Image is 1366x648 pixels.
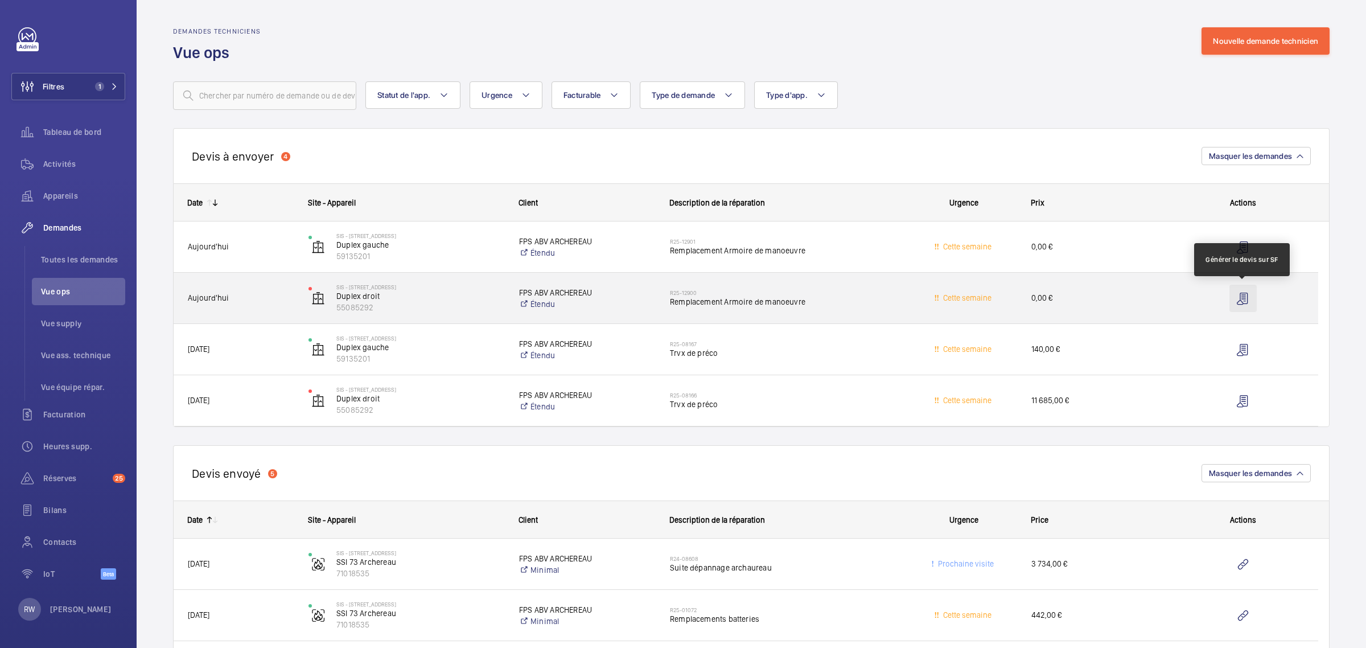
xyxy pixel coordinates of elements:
p: 59135201 [336,251,504,262]
span: Suite dépannage archaureau [670,562,896,573]
span: Remplacement Armoire de manoeuvre [670,296,896,307]
span: [DATE] [188,396,209,405]
span: Tableau de bord [43,126,125,138]
span: Facturation [43,409,125,420]
span: 442,00 € [1031,609,1167,622]
span: Statut de l'app. [377,91,430,100]
span: Description de la réparation [669,198,765,207]
img: elevator.svg [311,292,325,305]
button: Nouvelle demande technicien [1202,27,1330,55]
span: Masquer les demandes [1209,469,1292,478]
img: fire_alarm.svg [311,557,325,571]
a: Minimal [519,616,655,627]
p: SIS - [STREET_ADDRESS] [336,386,504,393]
span: Actions [1230,515,1256,524]
span: Vue supply [41,318,125,329]
div: Date [187,198,203,207]
span: Aujourd'hui [188,293,229,302]
span: Price [1031,515,1048,524]
span: Demandes [43,222,125,233]
span: Type d'app. [766,91,808,100]
p: 55085292 [336,302,504,313]
span: 0,00 € [1031,292,1167,305]
p: RW [24,604,35,615]
button: Masquer les demandes [1202,147,1311,165]
p: Duplex gauche [336,342,504,353]
span: Cette semaine [941,293,991,302]
span: Cette semaine [941,242,991,251]
div: 5 [268,469,277,478]
p: Duplex droit [336,290,504,302]
h2: R24-08608 [670,555,896,562]
p: FPS ABV ARCHEREAU [519,553,655,564]
p: FPS ABV ARCHEREAU [519,287,655,298]
span: Masquer les demandes [1209,151,1292,161]
h2: R25-12900 [670,289,896,296]
div: 4 [281,152,290,161]
span: Urgence [949,515,978,524]
p: SSI 73 Archereau [336,556,504,568]
a: Étendu [519,298,655,310]
span: [DATE] [188,559,209,568]
span: Urgence [949,198,978,207]
p: FPS ABV ARCHEREAU [519,604,655,616]
span: 11 685,00 € [1031,394,1167,407]
p: SIS - [STREET_ADDRESS] [336,335,504,342]
p: SIS - [STREET_ADDRESS] [336,601,504,608]
span: Type de demande [652,91,715,100]
span: Client [519,515,538,524]
span: IoT [43,568,101,580]
a: Étendu [519,247,655,259]
span: Cette semaine [941,344,991,354]
span: Vue ops [41,286,125,297]
button: Facturable [552,81,631,109]
span: Description de la réparation [669,515,765,524]
p: FPS ABV ARCHEREAU [519,338,655,350]
img: elevator.svg [311,240,325,254]
span: 1 [95,82,104,91]
button: Type de demande [640,81,745,109]
p: [PERSON_NAME] [50,604,112,615]
span: Cette semaine [941,610,991,620]
button: Urgence [470,81,542,109]
p: Duplex gauche [336,239,504,251]
span: Beta [101,568,116,580]
span: Prochaine visite [936,559,994,568]
span: Trvx de préco [670,399,896,410]
input: Chercher par numéro de demande ou de devis [173,81,356,110]
p: 55085292 [336,404,504,416]
span: Client [519,198,538,207]
p: FPS ABV ARCHEREAU [519,389,655,401]
div: Générer le devis sur SF [1205,255,1278,265]
span: Aujourd'hui [188,242,229,251]
p: 59135201 [336,353,504,364]
span: Site - Appareil [308,198,356,207]
button: Statut de l'app. [365,81,460,109]
div: Date [187,515,203,524]
span: Remplacements batteries [670,613,896,625]
span: Réserves [43,473,108,484]
span: 25 [113,474,125,483]
img: elevator.svg [311,394,325,408]
span: Heures supp. [43,441,125,452]
h1: Vue ops [173,42,261,63]
button: Filtres1 [11,73,125,100]
h2: R25-08166 [670,392,896,399]
span: Bilans [43,505,125,516]
span: Actions [1230,198,1256,207]
img: fire_alarm.svg [311,609,325,622]
p: Duplex droit [336,393,504,404]
p: SIS - [STREET_ADDRESS] [336,284,504,290]
span: Filtres [43,81,64,92]
img: elevator.svg [311,343,325,356]
span: 0,00 € [1031,240,1167,253]
span: Remplacement Armoire de manoeuvre [670,245,896,256]
span: Contacts [43,536,125,548]
h2: Devis envoyé [192,466,261,481]
p: SIS - [STREET_ADDRESS] [336,549,504,556]
h2: Devis à envoyer [192,149,274,163]
a: Étendu [519,401,655,412]
h2: Demandes techniciens [173,27,261,35]
a: Minimal [519,564,655,576]
span: Vue équipe répar. [41,382,125,393]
